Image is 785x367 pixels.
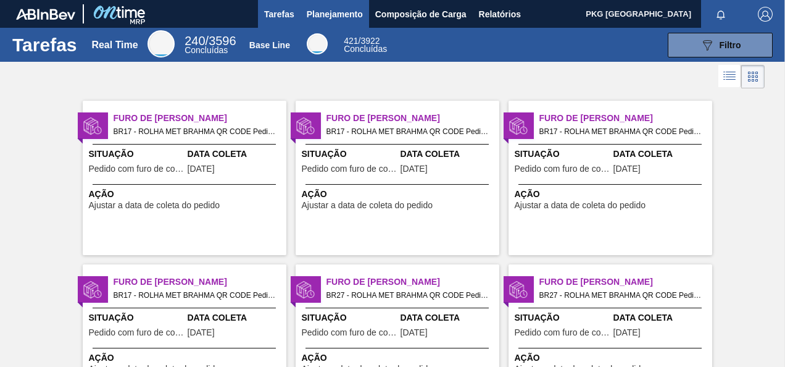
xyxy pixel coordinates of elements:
[515,164,610,174] span: Pedido com furo de coleta
[185,34,205,48] span: 240
[188,311,283,324] span: Data Coleta
[188,148,283,161] span: Data Coleta
[668,33,773,57] button: Filtro
[515,201,646,210] span: Ajustar a data de coleta do pedido
[302,188,496,201] span: Ação
[302,311,397,324] span: Situação
[89,311,185,324] span: Situação
[83,117,102,135] img: status
[515,352,709,365] span: Ação
[89,201,220,210] span: Ajustar a data de coleta do pedido
[344,36,380,46] span: / 3922
[539,289,702,302] span: BR27 - ROLHA MET BRAHMA QR CODE Pedido - 2022706
[326,276,499,289] span: Furo de Coleta
[185,45,228,55] span: Concluídas
[401,164,428,174] span: 01/09/2025
[515,328,610,337] span: Pedido com furo de coleta
[720,40,741,50] span: Filtro
[539,276,712,289] span: Furo de Coleta
[89,164,185,174] span: Pedido com furo de coleta
[344,44,387,54] span: Concluídas
[539,112,712,125] span: Furo de Coleta
[515,311,610,324] span: Situação
[401,148,496,161] span: Data Coleta
[89,352,283,365] span: Ação
[16,9,75,20] img: TNhmsLtSVTkK8tSr43FrP2fwEKptu5GPRR3wAAAABJRU5ErkJggg==
[147,30,175,57] div: Real Time
[188,164,215,174] span: 01/09/2025
[613,164,641,174] span: 01/09/2025
[89,328,185,337] span: Pedido com furo de coleta
[701,6,741,23] button: Notificações
[613,148,709,161] span: Data Coleta
[326,112,499,125] span: Furo de Coleta
[515,188,709,201] span: Ação
[114,112,286,125] span: Furo de Coleta
[515,148,610,161] span: Situação
[344,37,387,53] div: Base Line
[326,289,489,302] span: BR27 - ROLHA MET BRAHMA QR CODE Pedido - 1947837
[296,117,315,135] img: status
[307,7,363,22] span: Planejamento
[302,148,397,161] span: Situação
[539,125,702,138] span: BR17 - ROLHA MET BRAHMA QR CODE Pedido - 2013810
[401,328,428,337] span: 15/09/2025
[326,125,489,138] span: BR17 - ROLHA MET BRAHMA QR CODE Pedido - 1967137
[401,311,496,324] span: Data Coleta
[89,188,283,201] span: Ação
[185,34,236,48] span: / 3596
[509,117,528,135] img: status
[613,311,709,324] span: Data Coleta
[91,40,138,51] div: Real Time
[758,7,773,22] img: Logout
[718,65,741,88] div: Visão em Lista
[114,289,276,302] span: BR17 - ROLHA MET BRAHMA QR CODE Pedido - 1967134
[89,148,185,161] span: Situação
[264,7,294,22] span: Tarefas
[114,125,276,138] span: BR17 - ROLHA MET BRAHMA QR CODE Pedido - 1967135
[188,328,215,337] span: 01/09/2025
[114,276,286,289] span: Furo de Coleta
[83,281,102,299] img: status
[344,36,358,46] span: 421
[741,65,765,88] div: Visão em Cards
[302,164,397,174] span: Pedido com furo de coleta
[302,201,433,210] span: Ajustar a data de coleta do pedido
[296,281,315,299] img: status
[185,36,236,54] div: Real Time
[249,40,290,50] div: Base Line
[479,7,521,22] span: Relatórios
[509,281,528,299] img: status
[12,38,77,52] h1: Tarefas
[302,352,496,365] span: Ação
[302,328,397,337] span: Pedido com furo de coleta
[307,33,328,54] div: Base Line
[375,7,467,22] span: Composição de Carga
[613,328,641,337] span: 06/09/2025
